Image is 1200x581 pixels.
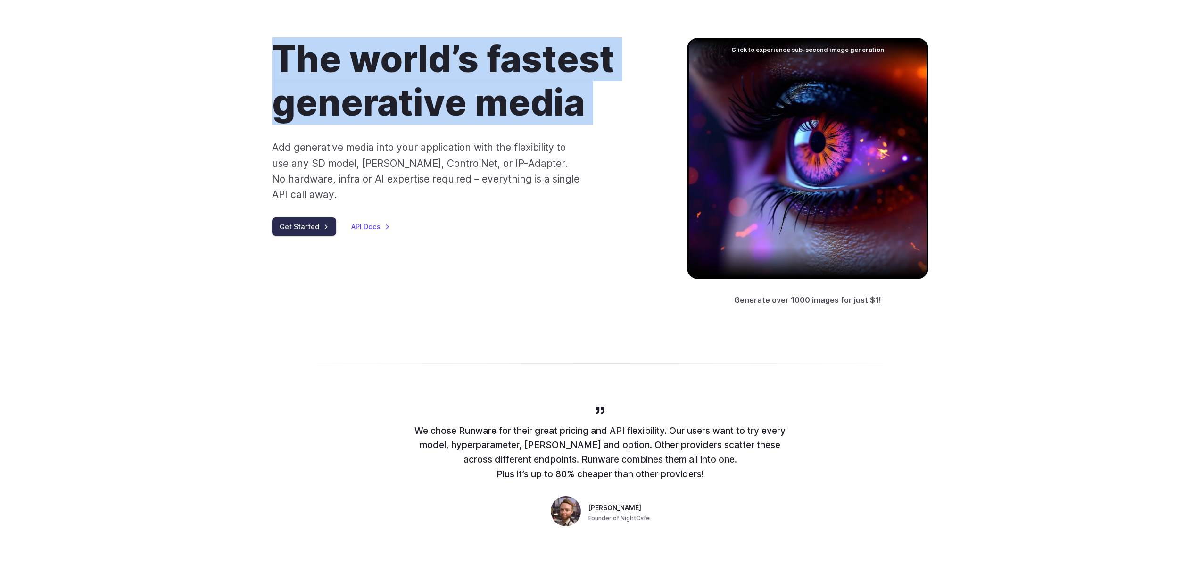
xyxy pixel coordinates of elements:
[734,294,881,307] p: Generate over 1000 images for just $1!
[412,423,789,481] p: We chose Runware for their great pricing and API flexibility. Our users want to try every model, ...
[351,221,390,232] a: API Docs
[272,217,336,236] a: Get Started
[551,496,581,526] img: Person
[588,514,650,523] span: Founder of NightCafe
[272,140,580,202] p: Add generative media into your application with the flexibility to use any SD model, [PERSON_NAME...
[272,38,657,124] h1: The world’s fastest generative media
[588,503,641,514] span: [PERSON_NAME]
